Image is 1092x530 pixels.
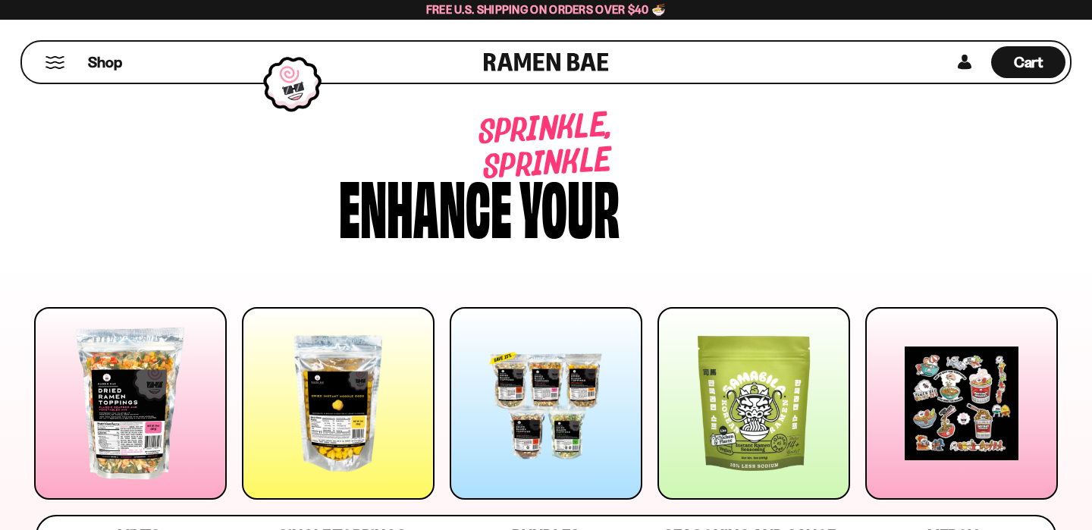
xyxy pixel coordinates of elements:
span: Shop [88,52,122,73]
span: Free U.S. Shipping on Orders over $40 🍜 [426,2,667,17]
div: Cart [991,42,1065,83]
button: Mobile Menu Trigger [45,56,65,69]
div: your [519,169,620,241]
span: Cart [1014,53,1043,71]
div: Enhance [339,169,512,241]
a: Shop [88,46,122,78]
